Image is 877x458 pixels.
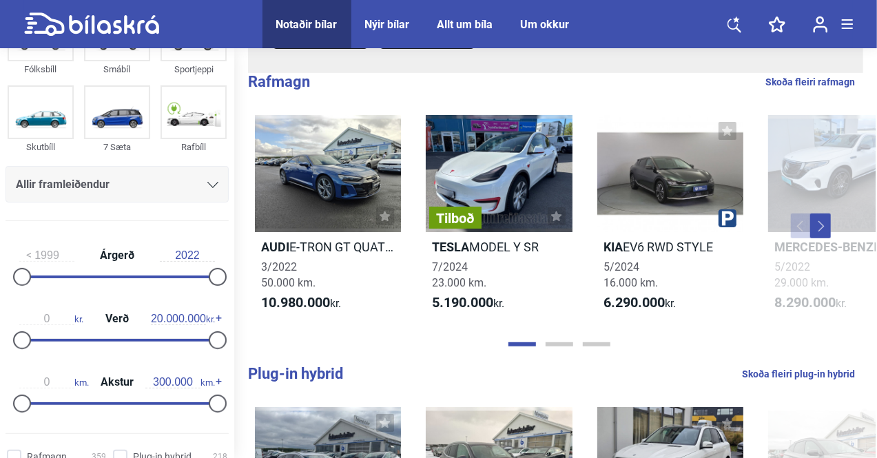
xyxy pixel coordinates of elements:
[597,239,743,255] h2: EV6 RWD STYLE
[765,73,855,91] a: Skoða fleiri rafmagn
[365,18,410,31] a: Nýir bílar
[96,250,138,261] span: Árgerð
[255,115,401,324] a: AudiE-TRON GT QUATTRO3/202250.000 km.10.980.000kr.
[16,175,110,194] span: Allir framleiðendur
[8,61,74,77] div: Fólksbíll
[248,365,343,382] b: Plug-in hybrid
[774,240,874,254] b: Mercedes-Benz
[774,260,829,289] span: 5/2022 29.000 km.
[19,376,89,388] span: km.
[84,139,150,155] div: 7 Sæta
[437,18,493,31] a: Allt um bíla
[145,376,215,388] span: km.
[742,365,855,383] a: Skoða fleiri plug-in hybrid
[583,342,610,346] button: Page 3
[791,214,812,238] button: Previous
[426,239,572,255] h2: MODEL Y SR
[521,18,570,31] a: Um okkur
[508,342,536,346] button: Page 1
[97,377,137,388] span: Akstur
[84,61,150,77] div: Smábíl
[102,313,132,324] span: Verð
[774,294,836,311] b: 8.290.000
[261,240,289,254] b: Audi
[810,214,831,238] button: Next
[432,294,493,311] b: 5.190.000
[432,295,504,311] span: kr.
[603,295,676,311] span: kr.
[8,139,74,155] div: Skutbíll
[546,342,573,346] button: Page 2
[276,18,338,31] a: Notaðir bílar
[597,115,743,324] a: KiaEV6 RWD STYLE5/202416.000 km.6.290.000kr.
[161,61,227,77] div: Sportjeppi
[261,295,341,311] span: kr.
[719,209,736,227] img: parking.png
[432,240,469,254] b: Tesla
[248,73,310,90] b: Rafmagn
[151,313,215,325] span: kr.
[774,295,847,311] span: kr.
[432,260,486,289] span: 7/2024 23.000 km.
[603,260,658,289] span: 5/2024 16.000 km.
[161,139,227,155] div: Rafbíll
[436,211,475,225] span: Tilboð
[261,294,330,311] b: 10.980.000
[426,115,572,324] a: TilboðTeslaMODEL Y SR7/202423.000 km.5.190.000kr.
[261,260,316,289] span: 3/2022 50.000 km.
[603,240,623,254] b: Kia
[603,294,665,311] b: 6.290.000
[255,239,401,255] h2: E-TRON GT QUATTRO
[813,16,828,33] img: user-login.svg
[19,313,83,325] span: kr.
